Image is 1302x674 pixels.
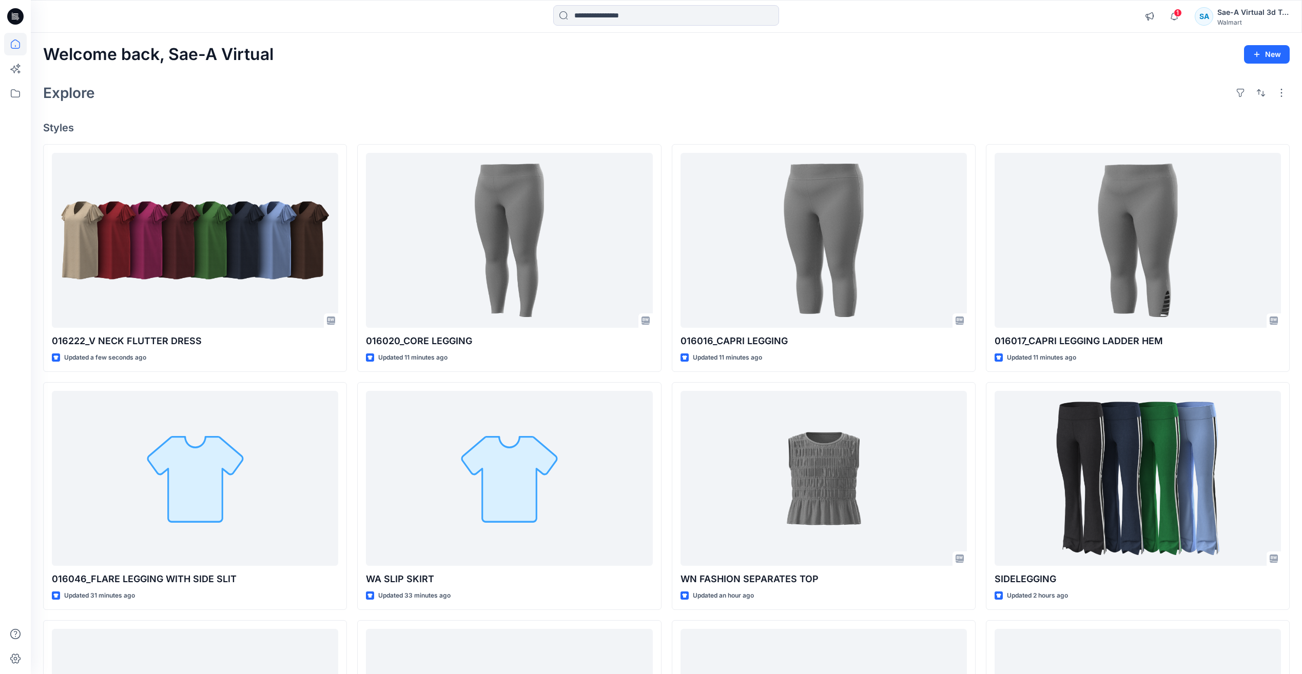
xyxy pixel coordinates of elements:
[43,45,274,64] h2: Welcome back, Sae-A Virtual
[1217,6,1289,18] div: Sae-A Virtual 3d Team
[681,391,967,566] a: WN FASHION SEPARATES TOP
[52,153,338,328] a: 016222_V NECK FLUTTER DRESS
[693,352,762,363] p: Updated 11 minutes ago
[1007,352,1076,363] p: Updated 11 minutes ago
[52,334,338,348] p: 016222_V NECK FLUTTER DRESS
[1007,590,1068,601] p: Updated 2 hours ago
[681,153,967,328] a: 016016_CAPRI LEGGING
[681,334,967,348] p: 016016_CAPRI LEGGING
[366,391,652,566] a: WA SLIP SKIRT
[52,572,338,586] p: 016046_FLARE LEGGING WITH SIDE SLIT
[995,391,1281,566] a: SIDELEGGING
[693,590,754,601] p: Updated an hour ago
[1244,45,1290,64] button: New
[52,391,338,566] a: 016046_FLARE LEGGING WITH SIDE SLIT
[995,334,1281,348] p: 016017_CAPRI LEGGING LADDER HEM
[64,352,146,363] p: Updated a few seconds ago
[995,153,1281,328] a: 016017_CAPRI LEGGING LADDER HEM
[366,572,652,586] p: WA SLIP SKIRT
[366,153,652,328] a: 016020_CORE LEGGING
[43,85,95,101] h2: Explore
[1217,18,1289,26] div: Walmart
[1174,9,1182,17] span: 1
[378,590,451,601] p: Updated 33 minutes ago
[43,122,1290,134] h4: Styles
[366,334,652,348] p: 016020_CORE LEGGING
[995,572,1281,586] p: SIDELEGGING
[1195,7,1213,26] div: SA
[681,572,967,586] p: WN FASHION SEPARATES TOP
[64,590,135,601] p: Updated 31 minutes ago
[378,352,448,363] p: Updated 11 minutes ago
